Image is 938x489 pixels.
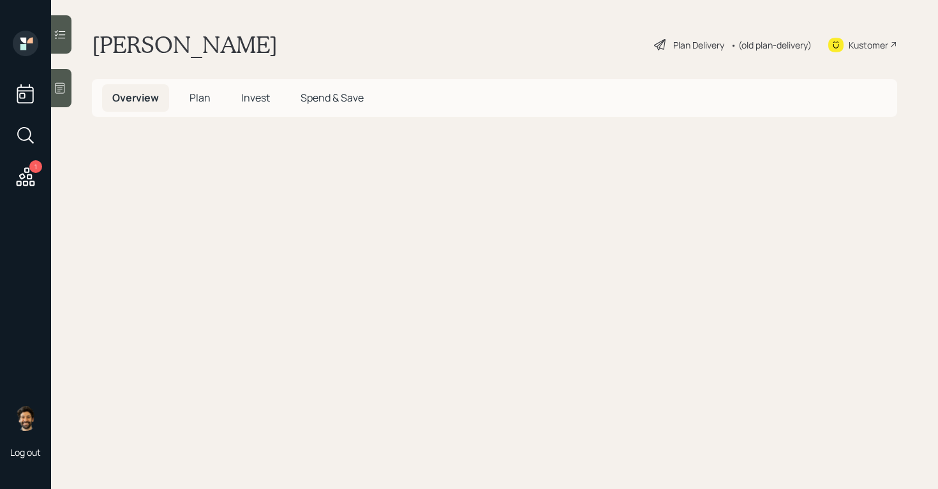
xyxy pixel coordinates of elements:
span: Overview [112,91,159,105]
h1: [PERSON_NAME] [92,31,278,59]
div: • (old plan-delivery) [731,38,812,52]
img: eric-schwartz-headshot.png [13,405,38,431]
span: Plan [190,91,211,105]
div: 1 [29,160,42,173]
span: Invest [241,91,270,105]
div: Kustomer [849,38,888,52]
div: Plan Delivery [673,38,724,52]
div: Log out [10,446,41,458]
span: Spend & Save [301,91,364,105]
